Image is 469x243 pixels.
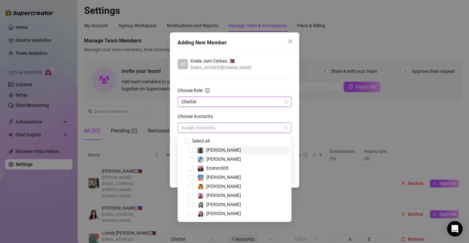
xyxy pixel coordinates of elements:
div: Choose Role [178,87,202,94]
span: Select all [190,137,212,145]
span: Keala Jam Cerbas [191,57,227,64]
div: Open Intercom Messenger [447,221,463,237]
span: Select tree node [188,202,193,207]
span: Select tree node [188,175,193,180]
div: 🇵🇭 [191,57,251,64]
div: Adding New Member [178,39,291,47]
span: lock [284,100,288,104]
span: [PERSON_NAME] [206,175,241,180]
span: close [288,39,293,44]
img: Ashley [198,175,203,180]
button: Close [285,36,295,47]
span: [PERSON_NAME] [206,211,241,216]
span: [PERSON_NAME] [206,202,241,207]
span: Select tree node [188,193,193,198]
span: Close [285,39,295,44]
img: Brandy [198,147,203,153]
img: Vanessa [198,156,203,162]
img: Jocelyn [198,184,203,190]
img: Emmm305 [198,166,203,171]
img: Amelia [198,202,203,208]
span: KE [180,61,186,68]
span: Select tree node [188,184,193,189]
span: Select tree node [188,156,193,162]
span: Select tree node [188,166,193,171]
span: Select tree node [188,147,193,153]
span: Select tree node [188,211,193,216]
span: [PERSON_NAME] [206,156,241,162]
span: Chatter [181,97,288,107]
span: [EMAIL_ADDRESS][DOMAIN_NAME] [191,64,251,71]
label: Choose Accounts [178,113,217,120]
img: Sami [198,211,203,217]
span: [PERSON_NAME] [206,193,241,198]
span: info-circle [205,88,210,93]
span: Emmm305 [206,166,228,171]
span: [PERSON_NAME] [206,147,241,153]
span: [PERSON_NAME] [206,184,241,189]
span: team [284,126,288,130]
img: Ari [198,193,203,199]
